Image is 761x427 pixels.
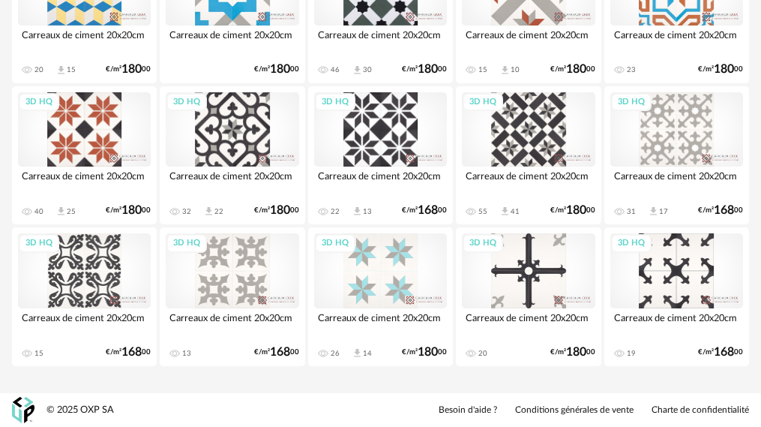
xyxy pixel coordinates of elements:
[18,167,151,197] div: Carreaux de ciment 20x20cm
[499,206,511,217] span: Download icon
[610,167,743,197] div: Carreaux de ciment 20x20cm
[402,347,447,357] div: €/m² 00
[550,206,595,215] div: €/m² 00
[314,26,447,56] div: Carreaux de ciment 20x20cm
[34,207,43,216] div: 40
[610,308,743,338] div: Carreaux de ciment 20x20cm
[714,206,734,215] span: 168
[352,206,363,217] span: Download icon
[418,65,438,74] span: 180
[611,234,652,253] div: 3D HQ
[160,227,304,366] a: 3D HQ Carreaux de ciment 20x20cm 13 €/m²16800
[566,347,586,357] span: 180
[352,65,363,76] span: Download icon
[499,65,511,76] span: Download icon
[182,207,191,216] div: 32
[462,26,595,56] div: Carreaux de ciment 20x20cm
[363,65,372,74] div: 30
[511,207,520,216] div: 41
[456,86,601,225] a: 3D HQ Carreaux de ciment 20x20cm 55 Download icon 41 €/m²18000
[67,65,76,74] div: 15
[418,206,438,215] span: 168
[18,26,151,56] div: Carreaux de ciment 20x20cm
[352,347,363,359] span: Download icon
[566,206,586,215] span: 180
[214,207,223,216] div: 22
[254,206,299,215] div: €/m² 00
[652,404,749,416] a: Charte de confidentialité
[515,404,634,416] a: Conditions générales de vente
[463,234,503,253] div: 3D HQ
[121,347,142,357] span: 168
[203,206,214,217] span: Download icon
[308,227,453,366] a: 3D HQ Carreaux de ciment 20x20cm 26 Download icon 14 €/m²18000
[18,308,151,338] div: Carreaux de ciment 20x20cm
[55,65,67,76] span: Download icon
[34,65,43,74] div: 20
[55,206,67,217] span: Download icon
[166,308,298,338] div: Carreaux de ciment 20x20cm
[478,207,487,216] div: 55
[331,65,340,74] div: 46
[19,93,59,112] div: 3D HQ
[550,65,595,74] div: €/m² 00
[566,65,586,74] span: 180
[462,308,595,338] div: Carreaux de ciment 20x20cm
[604,227,749,366] a: 3D HQ Carreaux de ciment 20x20cm 19 €/m²16800
[456,227,601,366] a: 3D HQ Carreaux de ciment 20x20cm 20 €/m²18000
[182,349,191,358] div: 13
[698,206,743,215] div: €/m² 00
[714,65,734,74] span: 180
[478,349,487,358] div: 20
[511,65,520,74] div: 10
[270,347,290,357] span: 168
[254,347,299,357] div: €/m² 00
[418,347,438,357] span: 180
[698,347,743,357] div: €/m² 00
[627,349,636,358] div: 19
[12,397,34,423] img: OXP
[121,206,142,215] span: 180
[12,86,157,225] a: 3D HQ Carreaux de ciment 20x20cm 40 Download icon 25 €/m²18000
[270,206,290,215] span: 180
[439,404,497,416] a: Besoin d'aide ?
[363,207,372,216] div: 13
[314,308,447,338] div: Carreaux de ciment 20x20cm
[308,86,453,225] a: 3D HQ Carreaux de ciment 20x20cm 22 Download icon 13 €/m²16800
[46,404,114,416] div: © 2025 OXP SA
[106,347,151,357] div: €/m² 00
[270,65,290,74] span: 180
[462,167,595,197] div: Carreaux de ciment 20x20cm
[463,93,503,112] div: 3D HQ
[67,207,76,216] div: 25
[166,234,207,253] div: 3D HQ
[659,207,668,216] div: 17
[604,86,749,225] a: 3D HQ Carreaux de ciment 20x20cm 31 Download icon 17 €/m²16800
[34,349,43,358] div: 15
[363,349,372,358] div: 14
[331,207,340,216] div: 22
[402,206,447,215] div: €/m² 00
[106,65,151,74] div: €/m² 00
[714,347,734,357] span: 168
[314,167,447,197] div: Carreaux de ciment 20x20cm
[648,206,659,217] span: Download icon
[254,65,299,74] div: €/m² 00
[698,65,743,74] div: €/m² 00
[160,86,304,225] a: 3D HQ Carreaux de ciment 20x20cm 32 Download icon 22 €/m²18000
[611,93,652,112] div: 3D HQ
[478,65,487,74] div: 15
[610,26,743,56] div: Carreaux de ciment 20x20cm
[121,65,142,74] span: 180
[627,207,636,216] div: 31
[627,65,636,74] div: 23
[106,206,151,215] div: €/m² 00
[166,93,207,112] div: 3D HQ
[166,26,298,56] div: Carreaux de ciment 20x20cm
[331,349,340,358] div: 26
[166,167,298,197] div: Carreaux de ciment 20x20cm
[19,234,59,253] div: 3D HQ
[550,347,595,357] div: €/m² 00
[315,234,355,253] div: 3D HQ
[12,227,157,366] a: 3D HQ Carreaux de ciment 20x20cm 15 €/m²16800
